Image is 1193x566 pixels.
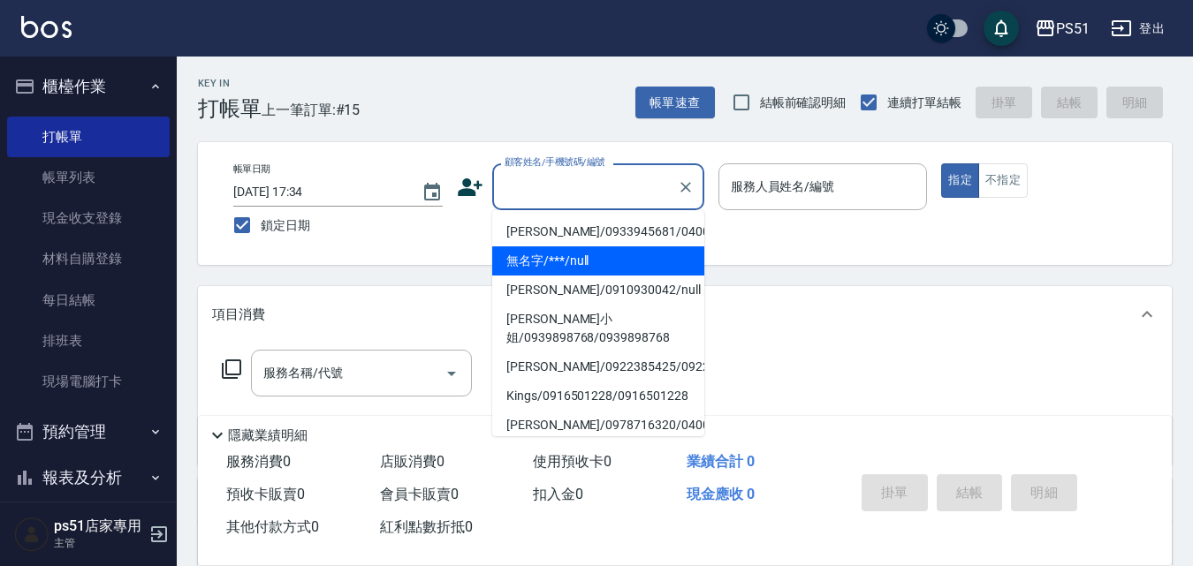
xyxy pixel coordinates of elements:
img: Person [14,517,49,552]
span: 連續打單結帳 [887,94,961,112]
button: Open [437,359,466,388]
img: Logo [21,16,72,38]
a: 帳單列表 [7,157,170,198]
label: 帳單日期 [233,162,270,176]
li: Kings/0916501228/0916501228 [492,381,704,411]
button: Choose date, selected date is 2025-09-09 [411,171,453,214]
span: 其他付款方式 0 [226,518,319,535]
button: 不指定 [978,163,1028,198]
a: 打帳單 [7,117,170,157]
button: 預約管理 [7,409,170,455]
li: [PERSON_NAME]小姐/0939898768/0939898768 [492,305,704,352]
a: 每日結帳 [7,280,170,321]
p: 項目消費 [212,306,265,324]
span: 現金應收 0 [687,486,755,502]
p: 主管 [54,535,144,551]
h3: 打帳單 [198,96,262,121]
li: [PERSON_NAME]/0910930042/null [492,275,704,305]
a: 現金收支登錄 [7,198,170,238]
button: PS51 [1028,11,1097,47]
span: 結帳前確認明細 [760,94,847,112]
button: Clear [673,175,698,200]
li: [PERSON_NAME]/0978716320/040074 [492,411,704,440]
li: [PERSON_NAME]/0933945681/040017 [492,217,704,246]
button: 客戶管理 [7,500,170,546]
span: 會員卡販賣 0 [380,486,459,502]
span: 業績合計 0 [687,453,755,470]
span: 扣入金 0 [533,486,583,502]
p: 隱藏業績明細 [228,426,308,445]
button: 櫃檯作業 [7,64,170,109]
button: save [984,11,1019,46]
a: 排班表 [7,321,170,361]
label: 顧客姓名/手機號碼/編號 [505,155,605,169]
span: 鎖定日期 [261,216,310,235]
span: 店販消費 0 [380,453,445,470]
h5: ps51店家專用 [54,517,144,535]
div: PS51 [1056,18,1090,40]
h2: Key In [198,78,262,89]
span: 紅利點數折抵 0 [380,518,473,535]
button: 報表及分析 [7,455,170,501]
span: 使用預收卡 0 [533,453,612,470]
button: 指定 [941,163,979,198]
li: [PERSON_NAME]/0922385425/0922385425 [492,352,704,381]
span: 服務消費 0 [226,453,291,470]
button: 登出 [1104,12,1172,45]
div: 項目消費 [198,286,1172,343]
input: YYYY/MM/DD hh:mm [233,177,404,207]
a: 現場電腦打卡 [7,361,170,402]
span: 上一筆訂單:#15 [262,99,361,121]
button: 帳單速查 [635,87,715,119]
span: 預收卡販賣 0 [226,486,305,502]
a: 材料自購登錄 [7,238,170,279]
